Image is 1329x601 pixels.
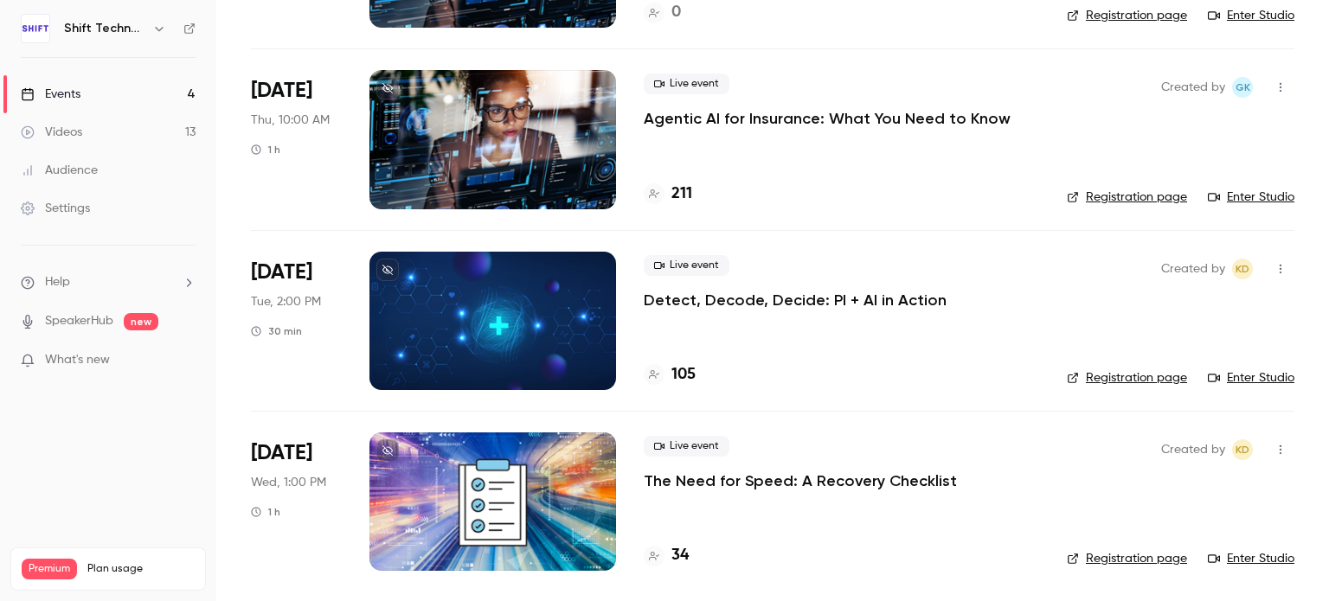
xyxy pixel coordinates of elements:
a: SpeakerHub [45,312,113,330]
span: Created by [1161,259,1225,279]
a: Enter Studio [1208,550,1294,567]
span: Plan usage [87,562,195,576]
span: Kristen DeLuca [1232,259,1253,279]
a: The Need for Speed: A Recovery Checklist [644,470,957,491]
h4: 105 [671,363,696,387]
span: Kristen DeLuca [1232,439,1253,460]
span: [DATE] [251,439,312,467]
a: Registration page [1067,189,1187,206]
h4: 0 [671,1,681,24]
span: Live event [644,436,729,457]
div: Events [21,86,80,103]
div: 1 h [251,143,280,157]
span: [DATE] [251,77,312,105]
div: Oct 8 Wed, 1:00 PM (America/New York) [251,432,342,571]
img: Shift Technology [22,15,49,42]
div: 30 min [251,324,302,338]
span: What's new [45,351,110,369]
a: 34 [644,544,689,567]
li: help-dropdown-opener [21,273,196,291]
div: 1 h [251,505,280,519]
span: Live event [644,255,729,276]
a: Enter Studio [1208,189,1294,206]
h6: Shift Technology [64,20,145,37]
span: Created by [1161,439,1225,460]
span: KD [1236,439,1249,460]
span: Premium [22,559,77,579]
a: 105 [644,363,696,387]
a: Detect, Decode, Decide: PI + AI in Action [644,290,947,310]
span: Tue, 2:00 PM [251,293,321,310]
span: KD [1236,259,1249,279]
a: Enter Studio [1208,7,1294,24]
a: Agentic AI for Insurance: What You Need to Know [644,108,1011,129]
span: Created by [1161,77,1225,98]
a: Registration page [1067,7,1187,24]
span: [DATE] [251,259,312,286]
div: Settings [21,200,90,217]
span: Gaud KROTOFF [1232,77,1253,98]
a: 0 [644,1,681,24]
span: Help [45,273,70,291]
a: 211 [644,182,692,206]
span: Wed, 1:00 PM [251,474,326,491]
h4: 34 [671,544,689,567]
span: new [124,313,158,330]
div: Oct 7 Tue, 2:00 PM (America/New York) [251,252,342,390]
a: Registration page [1067,550,1187,567]
h4: 211 [671,182,692,206]
a: Enter Studio [1208,369,1294,387]
div: Videos [21,124,82,141]
span: GK [1236,77,1250,98]
span: Live event [644,74,729,94]
a: Registration page [1067,369,1187,387]
div: Sep 25 Thu, 10:00 AM (America/New York) [251,70,342,208]
span: Thu, 10:00 AM [251,112,330,129]
div: Audience [21,162,98,179]
iframe: Noticeable Trigger [175,353,196,368]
